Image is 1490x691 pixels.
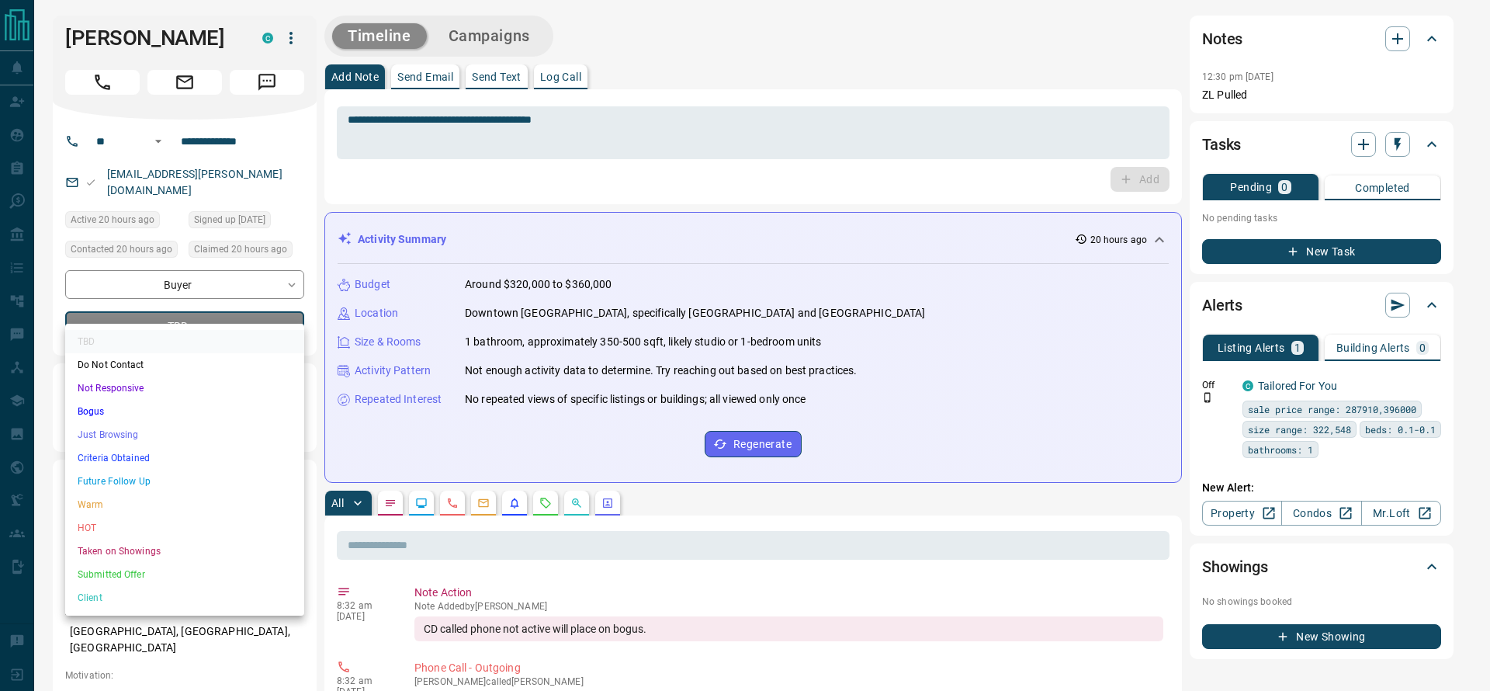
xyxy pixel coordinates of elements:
[65,540,304,563] li: Taken on Showings
[65,586,304,609] li: Client
[65,400,304,423] li: Bogus
[65,516,304,540] li: HOT
[65,423,304,446] li: Just Browsing
[65,470,304,493] li: Future Follow Up
[65,563,304,586] li: Submitted Offer
[65,493,304,516] li: Warm
[65,377,304,400] li: Not Responsive
[65,353,304,377] li: Do Not Contact
[65,446,304,470] li: Criteria Obtained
